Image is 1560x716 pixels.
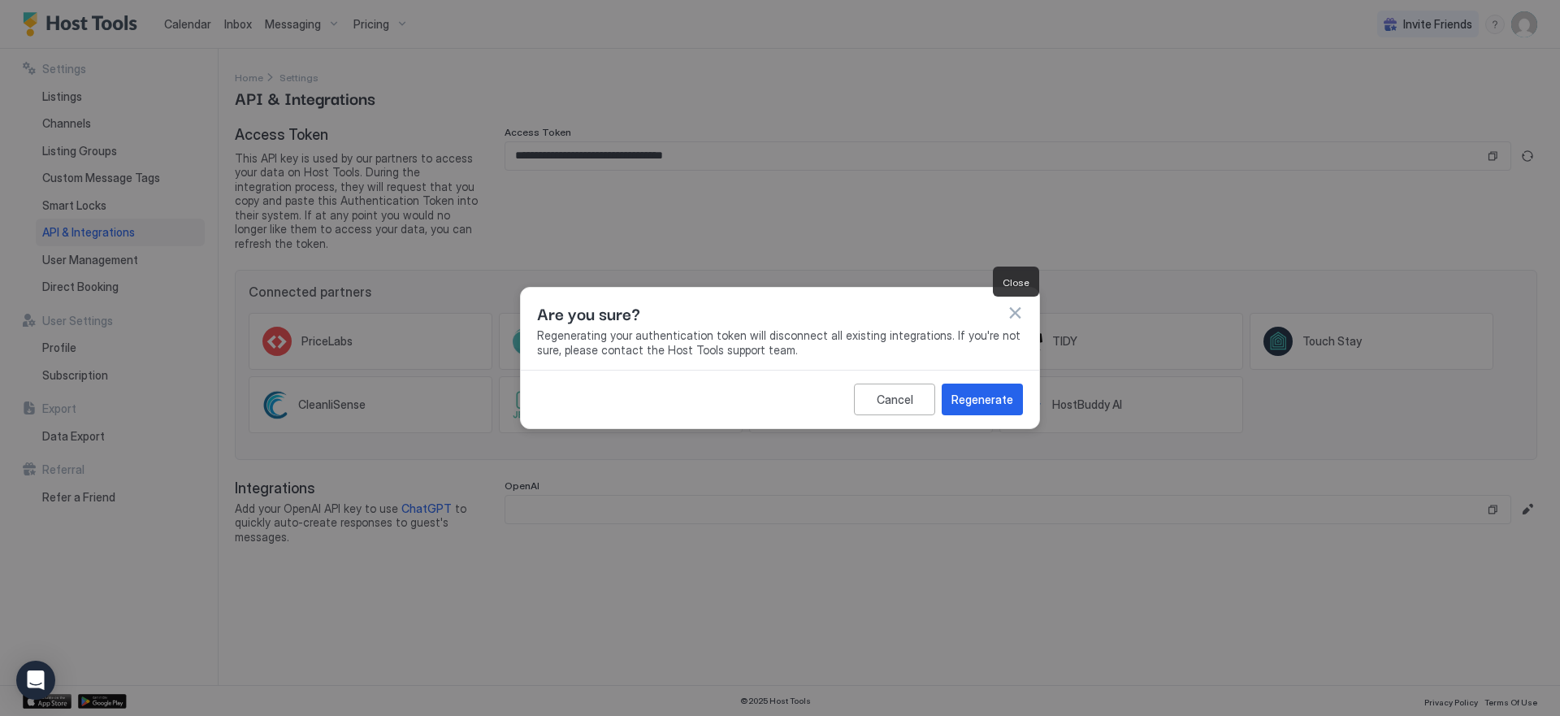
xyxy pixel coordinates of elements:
[537,328,1023,357] span: Regenerating your authentication token will disconnect all existing integrations. If you're not s...
[537,301,640,325] span: Are you sure?
[1003,276,1029,289] span: Close
[951,391,1013,408] div: Regenerate
[16,661,55,700] div: Open Intercom Messenger
[877,391,913,408] div: Cancel
[942,384,1023,415] button: Regenerate
[854,384,935,415] button: Cancel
